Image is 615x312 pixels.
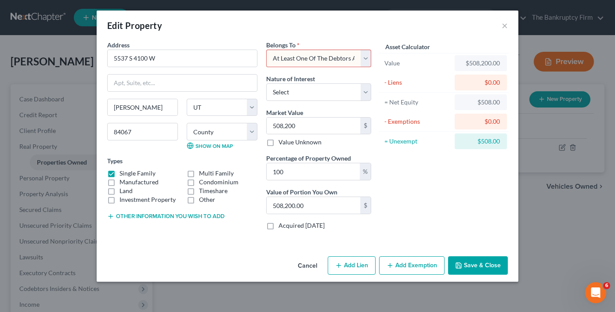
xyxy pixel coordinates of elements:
[119,186,133,195] label: Land
[328,256,376,275] button: Add Lien
[384,78,451,87] div: - Liens
[107,213,224,220] button: Other information you wish to add
[199,178,239,186] label: Condominium
[385,42,430,51] label: Asset Calculator
[119,178,159,186] label: Manufactured
[266,154,351,163] label: Percentage of Property Owned
[462,78,500,87] div: $0.00
[360,197,371,214] div: $
[266,187,337,197] label: Value of Portion You Own
[119,195,176,204] label: Investment Property
[266,41,296,49] span: Belongs To
[266,108,303,117] label: Market Value
[384,59,451,68] div: Value
[462,98,500,107] div: $508.00
[108,99,177,116] input: Enter city...
[267,163,360,180] input: 0.00
[199,186,228,195] label: Timeshare
[199,169,234,178] label: Multi Family
[107,156,123,165] label: Types
[107,19,162,32] div: Edit Property
[360,163,371,180] div: %
[502,20,508,31] button: ×
[187,142,233,149] a: Show on Map
[462,117,500,126] div: $0.00
[384,137,451,146] div: = Unexempt
[279,221,325,230] label: Acquired [DATE]
[108,75,257,91] input: Apt, Suite, etc...
[384,98,451,107] div: = Net Equity
[267,197,360,214] input: 0.00
[199,195,215,204] label: Other
[291,257,324,275] button: Cancel
[108,50,257,67] input: Enter address...
[266,74,315,83] label: Nature of Interest
[267,118,360,134] input: 0.00
[107,123,178,140] input: Enter zip...
[462,59,500,68] div: $508,200.00
[119,169,156,178] label: Single Family
[107,41,130,49] span: Address
[379,256,445,275] button: Add Exemption
[585,282,606,303] iframe: Intercom live chat
[360,118,371,134] div: $
[603,282,610,289] span: 6
[279,138,322,147] label: Value Unknown
[448,256,508,275] button: Save & Close
[462,137,500,146] div: $508.00
[384,117,451,126] div: - Exemptions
